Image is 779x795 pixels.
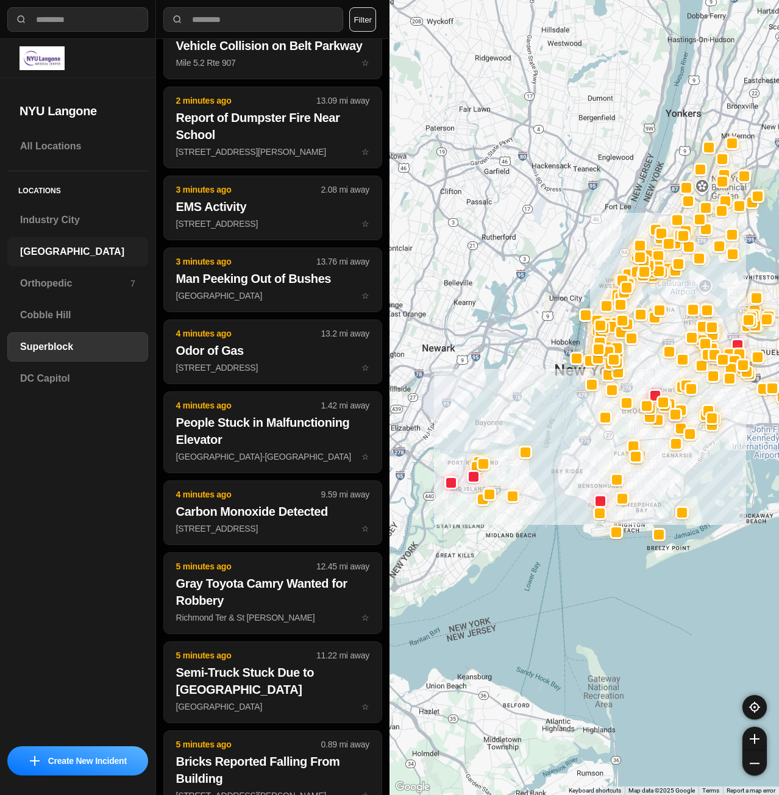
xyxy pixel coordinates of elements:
p: 1.42 mi away [321,399,369,412]
p: 3 minutes ago [176,255,316,268]
img: icon [30,756,40,766]
span: star [361,147,369,157]
a: Open this area in Google Maps (opens a new window) [393,779,433,795]
button: 5 minutes ago12.45 mi awayGray Toyota Camry Wanted for RobberyRichmond Ter & St [PERSON_NAME]star [163,552,382,634]
a: 2 minutes ago13.09 mi awayReport of Dumpster Fire Near School[STREET_ADDRESS][PERSON_NAME]star [163,146,382,157]
span: star [361,58,369,68]
p: 13.2 mi away [321,327,369,340]
p: [STREET_ADDRESS] [176,522,369,535]
h3: All Locations [20,139,135,154]
span: star [361,219,369,229]
p: [GEOGRAPHIC_DATA] [176,290,369,302]
img: zoom-out [750,758,759,768]
button: Keyboard shortcuts [569,786,621,795]
h2: Carbon Monoxide Detected [176,503,369,520]
a: Report a map error [727,787,775,794]
button: 3 minutes ago2.08 mi awayEMS Activity[STREET_ADDRESS]star [163,176,382,240]
p: Mile 5.2 Rte 907 [176,57,369,69]
button: iconCreate New Incident [7,746,148,775]
button: 4 minutes ago1.42 mi awayPeople Stuck in Malfunctioning Elevator[GEOGRAPHIC_DATA]-[GEOGRAPHIC_DAT... [163,391,382,473]
button: 2 minutes ago5.21 mi awayVehicle Collision on Belt ParkwayMile 5.2 Rte 907star [163,15,382,79]
button: Filter [349,7,376,32]
h3: Cobble Hill [20,308,135,323]
button: 3 minutes ago13.76 mi awayMan Peeking Out of Bushes[GEOGRAPHIC_DATA]star [163,248,382,312]
p: 12.45 mi away [316,560,369,572]
img: search [171,13,183,26]
p: 0.89 mi away [321,738,369,750]
h3: DC Capitol [20,371,135,386]
h5: Locations [7,171,148,205]
a: 5 minutes ago12.45 mi awayGray Toyota Camry Wanted for RobberyRichmond Ter & St [PERSON_NAME]star [163,612,382,622]
p: 5 minutes ago [176,560,316,572]
span: Map data ©2025 Google [628,787,695,794]
p: 4 minutes ago [176,327,321,340]
h3: Superblock [20,340,135,354]
p: [STREET_ADDRESS][PERSON_NAME] [176,146,369,158]
a: [GEOGRAPHIC_DATA] [7,237,148,266]
h3: Orthopedic [20,276,130,291]
p: 4 minutes ago [176,399,321,412]
p: [GEOGRAPHIC_DATA]-[GEOGRAPHIC_DATA] [176,451,369,463]
p: [STREET_ADDRESS] [176,218,369,230]
img: logo [20,46,65,70]
a: Orthopedic7 [7,269,148,298]
h2: EMS Activity [176,198,369,215]
h2: Report of Dumpster Fire Near School [176,109,369,143]
p: 4 minutes ago [176,488,321,501]
h2: NYU Langone [20,102,136,119]
button: 2 minutes ago13.09 mi awayReport of Dumpster Fire Near School[STREET_ADDRESS][PERSON_NAME]star [163,87,382,168]
p: Richmond Ter & St [PERSON_NAME] [176,611,369,624]
a: 3 minutes ago13.76 mi awayMan Peeking Out of Bushes[GEOGRAPHIC_DATA]star [163,290,382,301]
button: zoom-in [742,727,767,751]
img: recenter [749,702,760,713]
span: star [361,613,369,622]
h2: Semi-Truck Stuck Due to [GEOGRAPHIC_DATA] [176,664,369,698]
p: 2.08 mi away [321,184,369,196]
p: 13.76 mi away [316,255,369,268]
button: 4 minutes ago13.2 mi awayOdor of Gas[STREET_ADDRESS]star [163,319,382,384]
h3: Industry City [20,213,135,227]
img: Google [393,779,433,795]
a: 2 minutes ago5.21 mi awayVehicle Collision on Belt ParkwayMile 5.2 Rte 907star [163,57,382,68]
a: 4 minutes ago9.59 mi awayCarbon Monoxide Detected[STREET_ADDRESS]star [163,523,382,533]
h2: Bricks Reported Falling From Building [176,753,369,787]
a: Cobble Hill [7,301,148,330]
a: 5 minutes ago11.22 mi awaySemi-Truck Stuck Due to [GEOGRAPHIC_DATA][GEOGRAPHIC_DATA]star [163,701,382,711]
a: Superblock [7,332,148,362]
h2: Odor of Gas [176,342,369,359]
a: Industry City [7,205,148,235]
h2: Man Peeking Out of Bushes [176,270,369,287]
span: star [361,291,369,301]
button: recenter [742,695,767,719]
h3: [GEOGRAPHIC_DATA] [20,244,135,259]
button: zoom-out [742,751,767,775]
p: 2 minutes ago [176,94,316,107]
h2: Vehicle Collision on Belt Parkway [176,37,369,54]
p: 9.59 mi away [321,488,369,501]
p: 13.09 mi away [316,94,369,107]
p: 11.22 mi away [316,649,369,661]
p: 3 minutes ago [176,184,321,196]
span: star [361,452,369,462]
a: 4 minutes ago13.2 mi awayOdor of Gas[STREET_ADDRESS]star [163,362,382,373]
img: zoom-in [750,734,759,744]
h2: People Stuck in Malfunctioning Elevator [176,414,369,448]
a: Terms (opens in new tab) [702,787,719,794]
img: search [15,13,27,26]
button: 4 minutes ago9.59 mi awayCarbon Monoxide Detected[STREET_ADDRESS]star [163,480,382,545]
button: 5 minutes ago11.22 mi awaySemi-Truck Stuck Due to [GEOGRAPHIC_DATA][GEOGRAPHIC_DATA]star [163,641,382,723]
a: 4 minutes ago1.42 mi awayPeople Stuck in Malfunctioning Elevator[GEOGRAPHIC_DATA]-[GEOGRAPHIC_DAT... [163,451,382,462]
p: 7 [130,277,135,290]
span: star [361,363,369,373]
span: star [361,702,369,711]
a: DC Capitol [7,364,148,393]
p: 5 minutes ago [176,738,321,750]
span: star [361,524,369,533]
p: 5 minutes ago [176,649,316,661]
p: Create New Incident [48,755,127,767]
p: [STREET_ADDRESS] [176,362,369,374]
p: [GEOGRAPHIC_DATA] [176,701,369,713]
h2: Gray Toyota Camry Wanted for Robbery [176,575,369,609]
a: All Locations [7,132,148,161]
